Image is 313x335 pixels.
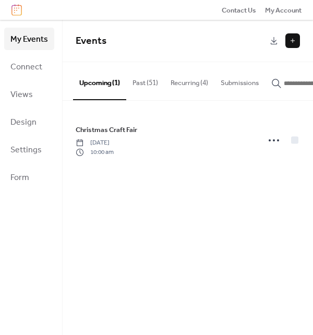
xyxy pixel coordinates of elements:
span: Christmas Craft Fair [76,125,137,135]
button: Upcoming (1) [73,62,126,100]
a: Design [4,111,54,133]
a: My Account [265,5,302,15]
span: My Events [10,31,48,47]
a: Settings [4,138,54,161]
span: Contact Us [222,5,256,16]
span: Events [76,31,106,51]
a: Connect [4,55,54,78]
span: Settings [10,142,42,158]
a: Christmas Craft Fair [76,124,137,136]
button: Submissions [214,62,265,99]
span: [DATE] [76,138,114,148]
span: My Account [265,5,302,16]
span: Views [10,87,33,103]
a: Form [4,166,54,188]
span: Form [10,170,29,186]
span: Design [10,114,37,130]
button: Recurring (4) [164,62,214,99]
a: Views [4,83,54,105]
a: Contact Us [222,5,256,15]
span: Connect [10,59,42,75]
button: Past (51) [126,62,164,99]
span: 10:00 am [76,148,114,157]
img: logo [11,4,22,16]
a: My Events [4,28,54,50]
